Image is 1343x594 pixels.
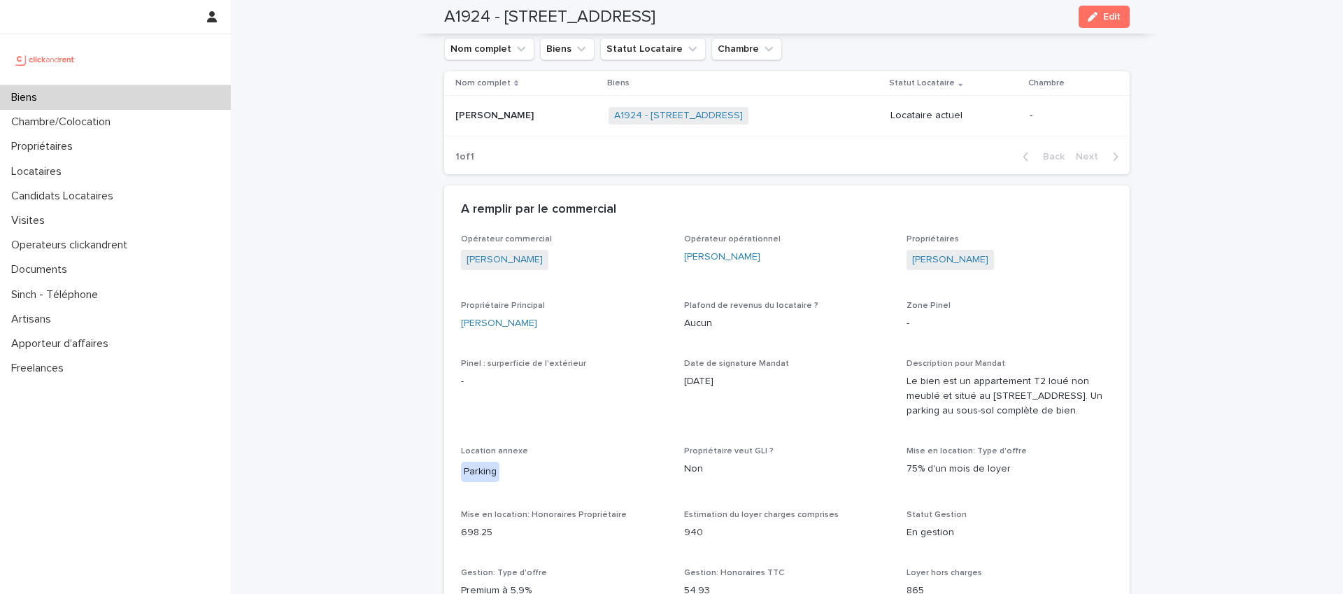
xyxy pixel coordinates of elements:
h2: A remplir par le commercial [461,202,616,218]
p: Chambre [1028,76,1065,91]
p: Artisans [6,313,62,326]
p: Locataires [6,165,73,178]
p: Documents [6,263,78,276]
span: Estimation du loyer charges comprises [684,511,839,519]
p: Biens [607,76,630,91]
p: 1 of 1 [444,140,485,174]
span: Gestion: Type d'offre [461,569,547,577]
button: Biens [540,38,595,60]
span: Mise en location: Type d'offre [907,447,1027,455]
span: Statut Gestion [907,511,967,519]
p: Nom complet [455,76,511,91]
a: [PERSON_NAME] [461,316,537,331]
p: - [1030,110,1107,122]
span: Next [1076,152,1107,162]
button: Nom complet [444,38,534,60]
a: A1924 - [STREET_ADDRESS] [614,110,743,122]
p: Sinch - Téléphone [6,288,109,302]
p: - [907,316,1113,331]
a: [PERSON_NAME] [467,253,543,267]
span: Back [1035,152,1065,162]
p: Chambre/Colocation [6,115,122,129]
span: Gestion: Honoraires TTC [684,569,784,577]
p: Candidats Locataires [6,190,125,203]
p: Le bien est un appartement T2 loué non meublé et situé au [STREET_ADDRESS]. Un parking au sous-so... [907,374,1113,418]
h2: A1924 - [STREET_ADDRESS] [444,7,655,27]
button: Back [1011,150,1070,163]
button: Statut Locataire [600,38,706,60]
p: 698.25 [461,525,667,540]
p: 940 [684,525,890,540]
tr: [PERSON_NAME][PERSON_NAME] A1924 - [STREET_ADDRESS] Locataire actuel- [444,96,1130,136]
p: [DATE] [684,374,890,389]
span: Opérateur commercial [461,235,552,243]
span: Location annexe [461,447,528,455]
p: [PERSON_NAME] [455,107,537,122]
span: Description pour Mandat [907,360,1005,368]
span: Plafond de revenus du locataire ? [684,302,818,310]
p: Aucun [684,316,890,331]
button: Next [1070,150,1130,163]
span: Edit [1103,12,1121,22]
p: Operateurs clickandrent [6,239,138,252]
div: Parking [461,462,499,482]
button: Chambre [711,38,782,60]
button: Edit [1079,6,1130,28]
p: Visites [6,214,56,227]
span: Zone Pinel [907,302,951,310]
p: Propriétaires [6,140,84,153]
span: Opérateur opérationnel [684,235,781,243]
p: Locataire actuel [890,110,1018,122]
span: Propriétaire veut GLI ? [684,447,774,455]
span: Loyer hors charges [907,569,982,577]
span: Mise en location: Honoraires Propriétaire [461,511,627,519]
span: Date de signature Mandat [684,360,789,368]
span: Propriétaires [907,235,959,243]
p: Freelances [6,362,75,375]
span: Pinel : surperficie de l'extérieur [461,360,586,368]
span: Propriétaire Principal [461,302,545,310]
p: En gestion [907,525,1113,540]
p: Statut Locataire [889,76,955,91]
p: Biens [6,91,48,104]
a: [PERSON_NAME] [684,250,760,264]
p: Non [684,462,890,476]
p: 75% d'un mois de loyer [907,462,1113,476]
a: [PERSON_NAME] [912,253,988,267]
p: - [461,374,667,389]
img: UCB0brd3T0yccxBKYDjQ [11,45,79,73]
p: Apporteur d'affaires [6,337,120,351]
